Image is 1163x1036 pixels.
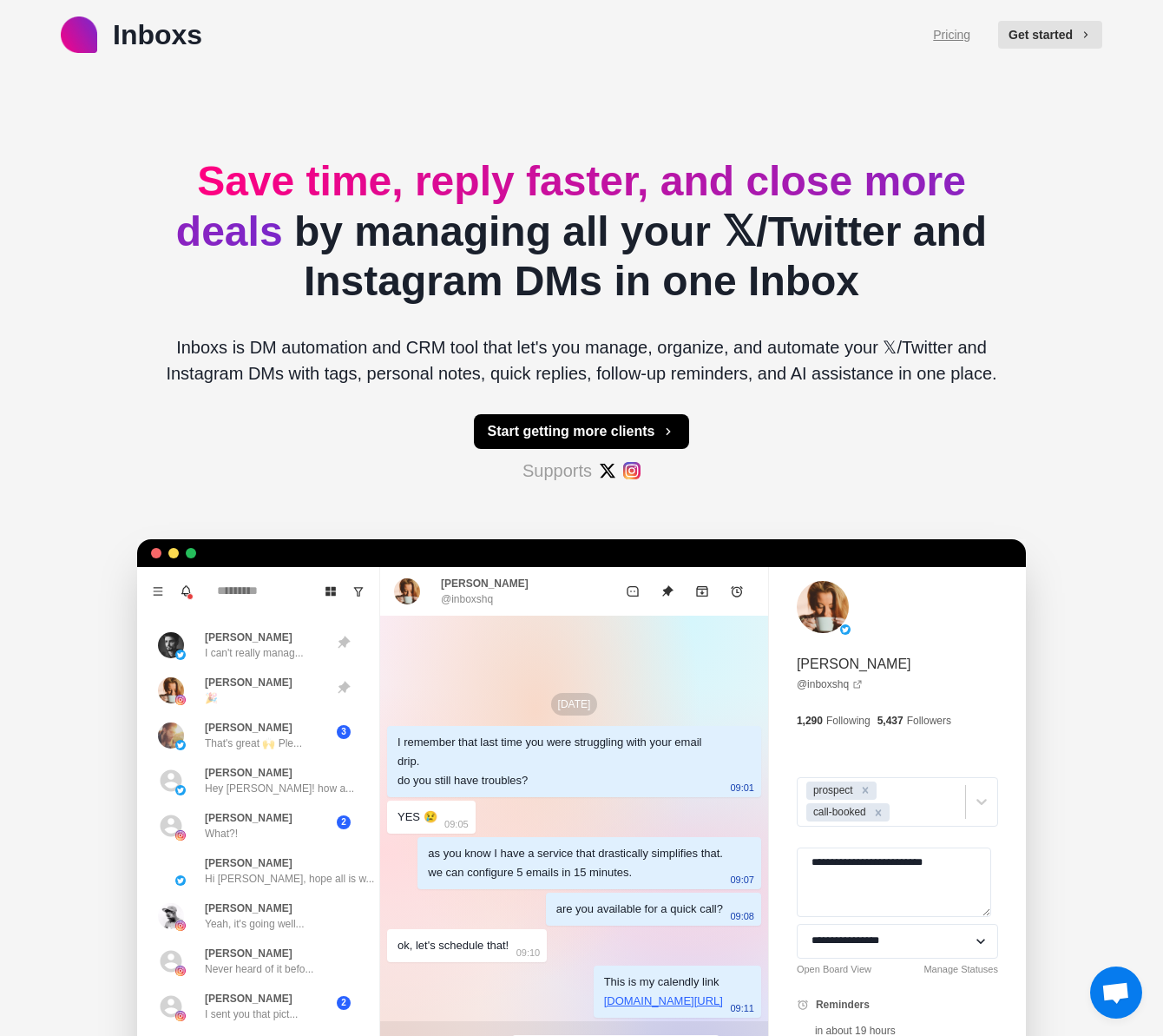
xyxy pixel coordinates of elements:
img: picture [175,966,186,976]
img: # [623,462,641,479]
button: Start getting more clients [474,414,690,449]
img: logo [61,16,97,53]
p: I sent you that pict... [205,1006,298,1022]
a: logoInboxs [61,14,202,56]
span: 2 [337,996,351,1010]
p: Followers [907,713,951,729]
img: picture [175,830,186,841]
img: picture [840,624,851,635]
button: Show unread conversations [345,577,372,605]
img: picture [175,650,186,660]
span: 2 [337,815,351,829]
img: picture [175,740,186,750]
p: [PERSON_NAME] [205,630,292,645]
p: 09:10 [516,943,541,962]
a: Pricing [933,26,970,44]
button: Board View [317,577,345,605]
div: Remove call-booked [869,803,888,822]
p: Hi [PERSON_NAME], hope all is w... [205,871,374,887]
p: 09:05 [444,815,469,834]
img: picture [797,581,849,633]
img: # [599,462,616,479]
p: Reminders [816,997,870,1013]
div: as you know I have a service that drastically simplifies that. we can configure 5 emails in 15 mi... [428,844,723,882]
p: [PERSON_NAME] [797,654,911,675]
img: picture [175,695,186,705]
p: [PERSON_NAME] [205,991,292,1006]
p: Inboxs is DM automation and CRM tool that let's you manage, organize, and automate your 𝕏/Twitter... [151,334,1012,386]
img: picture [158,903,184,929]
p: @inboxshq [441,591,493,607]
p: Inboxs [113,14,202,56]
button: Get started [998,21,1102,49]
button: Add reminder [719,574,754,609]
p: [PERSON_NAME] [205,810,292,826]
button: Notifications [172,577,200,605]
p: Following [826,713,871,729]
p: [PERSON_NAME] [205,765,292,781]
p: [DATE] [551,693,598,716]
img: picture [175,1011,186,1021]
img: picture [158,677,184,703]
p: 5,437 [877,713,903,729]
img: picture [394,578,420,604]
p: Supports [522,458,592,484]
p: Never heard of it befo... [205,961,313,977]
button: Archive [685,574,719,609]
p: 1,290 [797,713,823,729]
button: Menu [144,577,172,605]
p: [PERSON_NAME] [205,720,292,736]
a: Open Board View [797,962,871,977]
a: @inboxshq [797,676,863,692]
span: 3 [337,725,351,739]
p: [PERSON_NAME] [205,946,292,961]
span: Save time, reply faster, and close more deals [176,158,966,254]
a: Manage Statuses [923,962,998,977]
div: call-booked [808,803,869,822]
p: 09:08 [730,907,754,926]
p: Yeah, it's going well... [205,916,305,932]
p: [PERSON_NAME] [205,901,292,916]
h2: by managing all your 𝕏/Twitter and Instagram DMs in one Inbox [151,156,1012,307]
button: Unpin [650,574,685,609]
p: I can't really manag... [205,645,304,661]
img: picture [175,785,186,795]
div: prospect [808,782,856,800]
p: What?! [205,826,238,841]
p: [PERSON_NAME] [205,675,292,690]
div: are you available for a quick call? [556,900,723,919]
img: picture [158,723,184,749]
img: picture [175,875,186,886]
p: Hey [PERSON_NAME]! how a... [205,781,354,796]
div: This is my calendly link [604,973,723,1011]
p: [PERSON_NAME] [205,855,292,871]
p: That's great 🙌 Ple... [205,736,302,751]
div: Remove prospect [856,782,875,800]
button: Mark as unread [615,574,650,609]
p: [DOMAIN_NAME][URL] [604,992,723,1011]
p: 09:01 [730,778,754,797]
img: picture [158,632,184,658]
p: 09:07 [730,870,754,889]
div: YES 😢 [398,808,437,827]
div: ok, let's schedule that! [398,936,509,955]
p: 09:11 [730,999,754,1018]
p: 🎉 [205,690,218,706]
div: I remember that last time you were struggling with your email drip. do you still have troubles? [398,733,723,790]
a: Open chat [1090,967,1142,1019]
p: [PERSON_NAME] [441,576,529,591]
img: picture [175,921,186,931]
